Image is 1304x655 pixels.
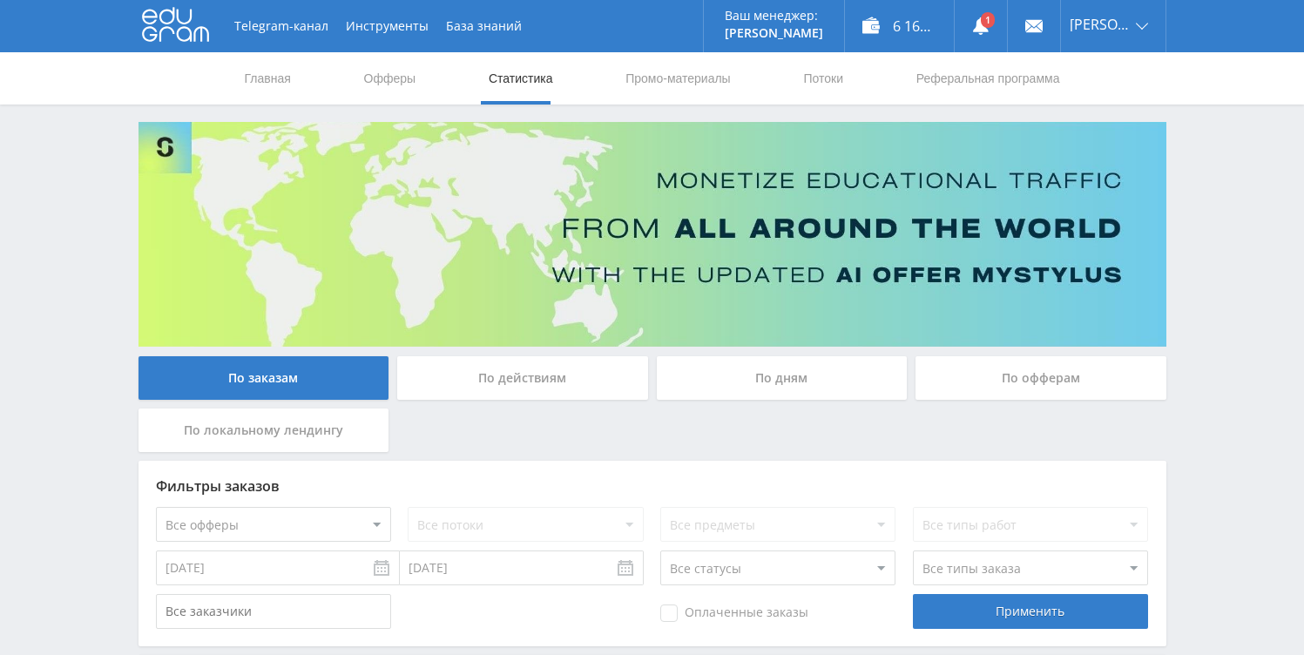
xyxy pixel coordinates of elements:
[487,52,555,105] a: Статистика
[139,356,389,400] div: По заказам
[139,409,389,452] div: По локальному лендингу
[915,52,1062,105] a: Реферальная программа
[725,26,823,40] p: [PERSON_NAME]
[243,52,293,105] a: Главная
[156,594,391,629] input: Все заказчики
[725,9,823,23] p: Ваш менеджер:
[660,604,808,622] span: Оплаченные заказы
[801,52,845,105] a: Потоки
[916,356,1166,400] div: По офферам
[1070,17,1131,31] span: [PERSON_NAME]
[657,356,908,400] div: По дням
[139,122,1166,347] img: Banner
[156,478,1149,494] div: Фильтры заказов
[913,594,1148,629] div: Применить
[624,52,732,105] a: Промо-материалы
[397,356,648,400] div: По действиям
[362,52,418,105] a: Офферы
